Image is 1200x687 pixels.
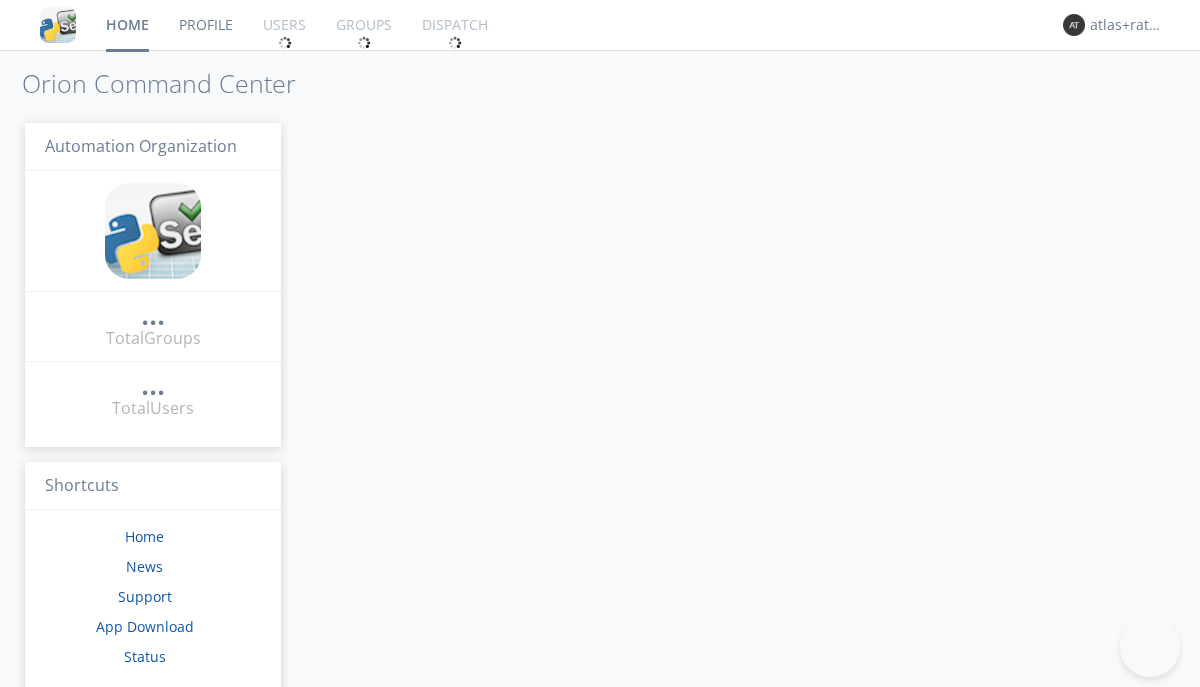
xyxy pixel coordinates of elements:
[45,135,237,157] span: Automation Organization
[125,527,164,546] a: Home
[118,587,172,606] a: Support
[141,304,165,324] div: ...
[141,374,165,397] a: ...
[1090,15,1165,35] div: atlas+ratelimit
[112,397,194,420] div: Total Users
[278,36,292,50] img: spin.svg
[448,36,462,50] img: spin.svg
[96,617,194,636] a: App Download
[357,36,371,50] img: spin.svg
[105,183,201,279] img: cddb5a64eb264b2086981ab96f4c1ba7
[141,374,165,394] div: ...
[124,647,166,666] a: Status
[1120,617,1180,677] iframe: Toggle Customer Support
[25,462,281,511] h3: Shortcuts
[40,7,76,43] img: cddb5a64eb264b2086981ab96f4c1ba7
[141,304,165,327] a: ...
[126,557,163,576] a: News
[1063,14,1085,36] img: 373638.png
[106,327,201,350] div: Total Groups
